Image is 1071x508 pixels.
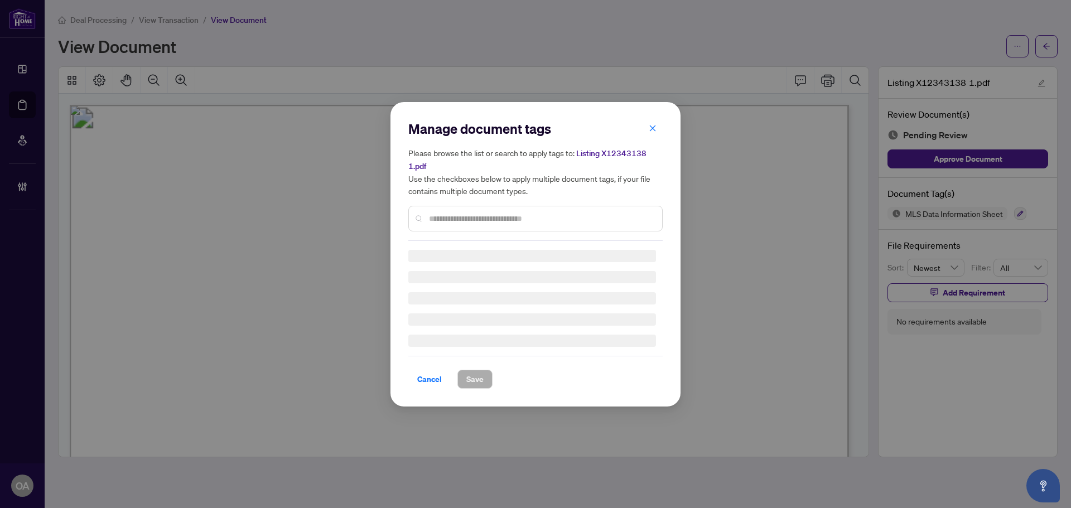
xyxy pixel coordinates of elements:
h5: Please browse the list or search to apply tags to: Use the checkboxes below to apply multiple doc... [408,147,663,197]
span: Listing X12343138 1.pdf [408,148,647,171]
h2: Manage document tags [408,120,663,138]
button: Save [457,370,493,389]
span: Cancel [417,370,442,388]
button: Open asap [1026,469,1060,502]
button: Cancel [408,370,451,389]
span: close [649,124,657,132]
